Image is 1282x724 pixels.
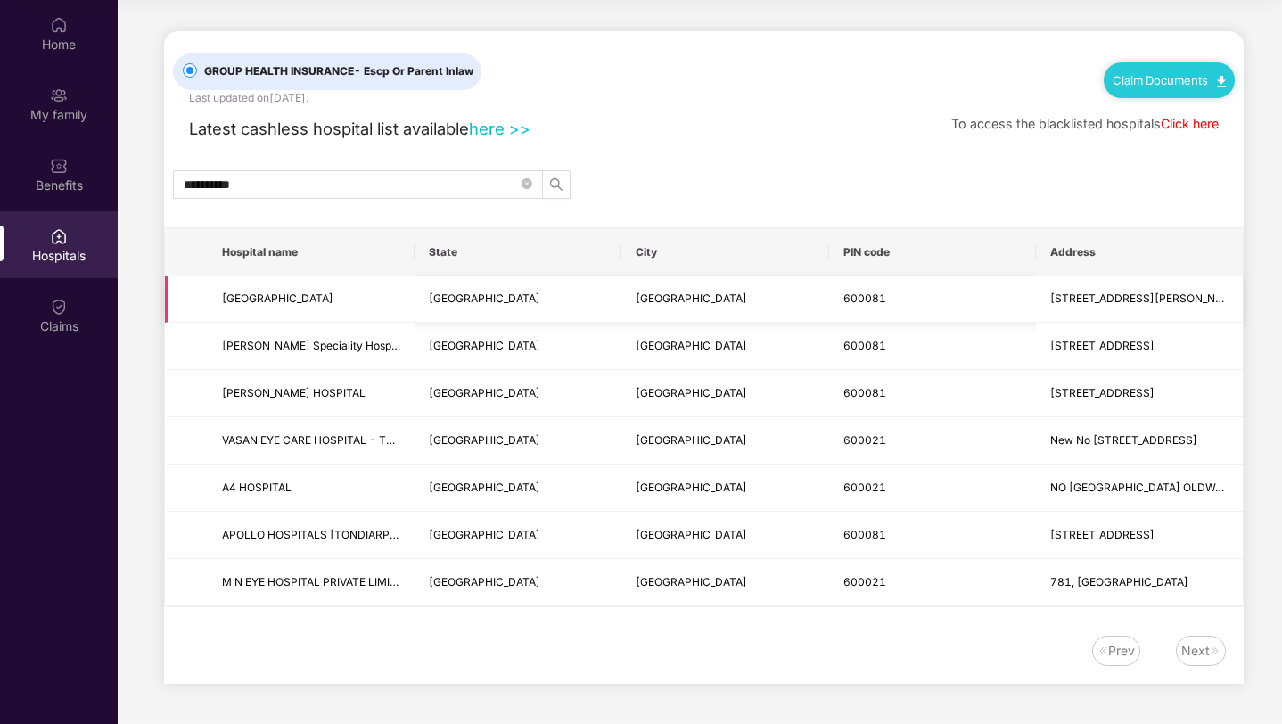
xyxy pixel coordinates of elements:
[208,559,415,606] td: M N EYE HOSPITAL PRIVATE LIMITED - TONDIARPET
[636,339,747,352] span: [GEOGRAPHIC_DATA]
[469,119,530,138] a: here >>
[1036,512,1243,559] td: 645 & 646, Thiruvottiyur High Road
[1036,323,1243,370] td: No 542 1 622 1 TH Road , Tondiarpet
[636,433,747,447] span: [GEOGRAPHIC_DATA]
[621,559,828,606] td: Chennai
[208,417,415,465] td: VASAN EYE CARE HOSPITAL - TONDIARPET
[415,370,621,417] td: Tamil Nadu
[1050,433,1197,447] span: New No [STREET_ADDRESS]
[415,228,621,276] th: State
[1217,76,1226,87] img: svg+xml;base64,PHN2ZyB4bWxucz0iaHR0cDovL3d3dy53My5vcmcvMjAwMC9zdmciIHdpZHRoPSIxMC40IiBoZWlnaHQ9Ij...
[208,323,415,370] td: Sanjana Speciality Hospital
[621,370,828,417] td: Chennai
[1181,641,1210,661] div: Next
[1036,559,1243,606] td: 781, T H Road
[415,276,621,324] td: Tamil Nadu
[1050,528,1155,541] span: [STREET_ADDRESS]
[50,86,68,104] img: svg+xml;base64,PHN2ZyB3aWR0aD0iMjAiIGhlaWdodD0iMjAiIHZpZXdCb3g9IjAgMCAyMCAyMCIgZmlsbD0ibm9uZSIgeG...
[429,528,540,541] span: [GEOGRAPHIC_DATA]
[843,433,886,447] span: 600021
[208,370,415,417] td: EZHIL HOSPITAL
[208,512,415,559] td: APOLLO HOSPITALS [TONDIARPET]
[429,386,540,399] span: [GEOGRAPHIC_DATA]
[522,176,532,193] span: close-circle
[429,339,540,352] span: [GEOGRAPHIC_DATA]
[222,528,407,541] span: APOLLO HOSPITALS [TONDIARPET]
[222,386,366,399] span: [PERSON_NAME] HOSPITAL
[843,339,886,352] span: 600081
[1036,228,1243,276] th: Address
[415,465,621,512] td: Tamil Nadu
[1036,370,1243,417] td: 583 Thiruvotriyur High Rd, Tondiarpet
[636,575,747,588] span: [GEOGRAPHIC_DATA]
[1050,245,1229,259] span: Address
[621,512,828,559] td: Chennai
[429,433,540,447] span: [GEOGRAPHIC_DATA]
[222,245,400,259] span: Hospital name
[621,417,828,465] td: Chennai
[843,528,886,541] span: 600081
[189,90,308,107] div: Last updated on [DATE] .
[621,228,828,276] th: City
[354,64,473,78] span: - Escp Or Parent Inlaw
[208,465,415,512] td: A4 HOSPITAL
[636,386,747,399] span: [GEOGRAPHIC_DATA]
[621,465,828,512] td: Chennai
[636,481,747,494] span: [GEOGRAPHIC_DATA]
[621,276,828,324] td: Chennai
[1113,73,1226,87] a: Claim Documents
[1036,276,1243,324] td: No 32 Varadharaja Perumal Koil Street , Tondiarpet
[208,228,415,276] th: Hospital name
[1050,339,1155,352] span: [STREET_ADDRESS]
[1036,417,1243,465] td: New No 976 Old No 447, T H Road
[50,227,68,245] img: svg+xml;base64,PHN2ZyBpZD0iSG9zcGl0YWxzIiB4bWxucz0iaHR0cDovL3d3dy53My5vcmcvMjAwMC9zdmciIHdpZHRoPS...
[636,292,747,305] span: [GEOGRAPHIC_DATA]
[1050,386,1155,399] span: [STREET_ADDRESS]
[197,63,481,80] span: GROUP HEALTH INSURANCE
[843,481,886,494] span: 600021
[522,178,532,189] span: close-circle
[1161,116,1219,131] a: Click here
[429,292,540,305] span: [GEOGRAPHIC_DATA]
[415,512,621,559] td: Tamil Nadu
[621,323,828,370] td: Chennai
[222,339,407,352] span: [PERSON_NAME] Speciality Hospital
[1036,465,1243,512] td: NO 788 TH ROAD OLDWASHERMENPET, Washermanpet Tondiarpet Fort St George
[50,16,68,34] img: svg+xml;base64,PHN2ZyBpZD0iSG9tZSIgeG1sbnM9Imh0dHA6Ly93d3cudzMub3JnLzIwMDAvc3ZnIiB3aWR0aD0iMjAiIG...
[1050,575,1188,588] span: 781, [GEOGRAPHIC_DATA]
[1097,646,1108,656] img: svg+xml;base64,PHN2ZyB4bWxucz0iaHR0cDovL3d3dy53My5vcmcvMjAwMC9zdmciIHdpZHRoPSIxNiIgaGVpZ2h0PSIxNi...
[50,157,68,175] img: svg+xml;base64,PHN2ZyBpZD0iQmVuZWZpdHMiIHhtbG5zPSJodHRwOi8vd3d3LnczLm9yZy8yMDAwL3N2ZyIgd2lkdGg9Ij...
[415,323,621,370] td: Tamil Nadu
[951,116,1161,131] span: To access the blacklisted hospitals
[1050,292,1243,305] span: [STREET_ADDRESS][PERSON_NAME]
[415,559,621,606] td: Tamil Nadu
[208,276,415,324] td: SRI HOSPITALS
[50,298,68,316] img: svg+xml;base64,PHN2ZyBpZD0iQ2xhaW0iIHhtbG5zPSJodHRwOi8vd3d3LnczLm9yZy8yMDAwL3N2ZyIgd2lkdGg9IjIwIi...
[189,119,469,138] span: Latest cashless hospital list available
[636,528,747,541] span: [GEOGRAPHIC_DATA]
[222,575,492,588] span: M N EYE HOSPITAL PRIVATE LIMITED - TONDIARPET
[222,433,448,447] span: VASAN EYE CARE HOSPITAL - TONDIARPET
[429,481,540,494] span: [GEOGRAPHIC_DATA]
[843,386,886,399] span: 600081
[222,481,292,494] span: A4 HOSPITAL
[843,292,886,305] span: 600081
[222,292,333,305] span: [GEOGRAPHIC_DATA]
[843,575,886,588] span: 600021
[829,228,1036,276] th: PIN code
[429,575,540,588] span: [GEOGRAPHIC_DATA]
[415,417,621,465] td: Tamil Nadu
[543,177,570,192] span: search
[1210,646,1220,656] img: svg+xml;base64,PHN2ZyB4bWxucz0iaHR0cDovL3d3dy53My5vcmcvMjAwMC9zdmciIHdpZHRoPSIxNiIgaGVpZ2h0PSIxNi...
[1108,641,1135,661] div: Prev
[542,170,571,199] button: search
